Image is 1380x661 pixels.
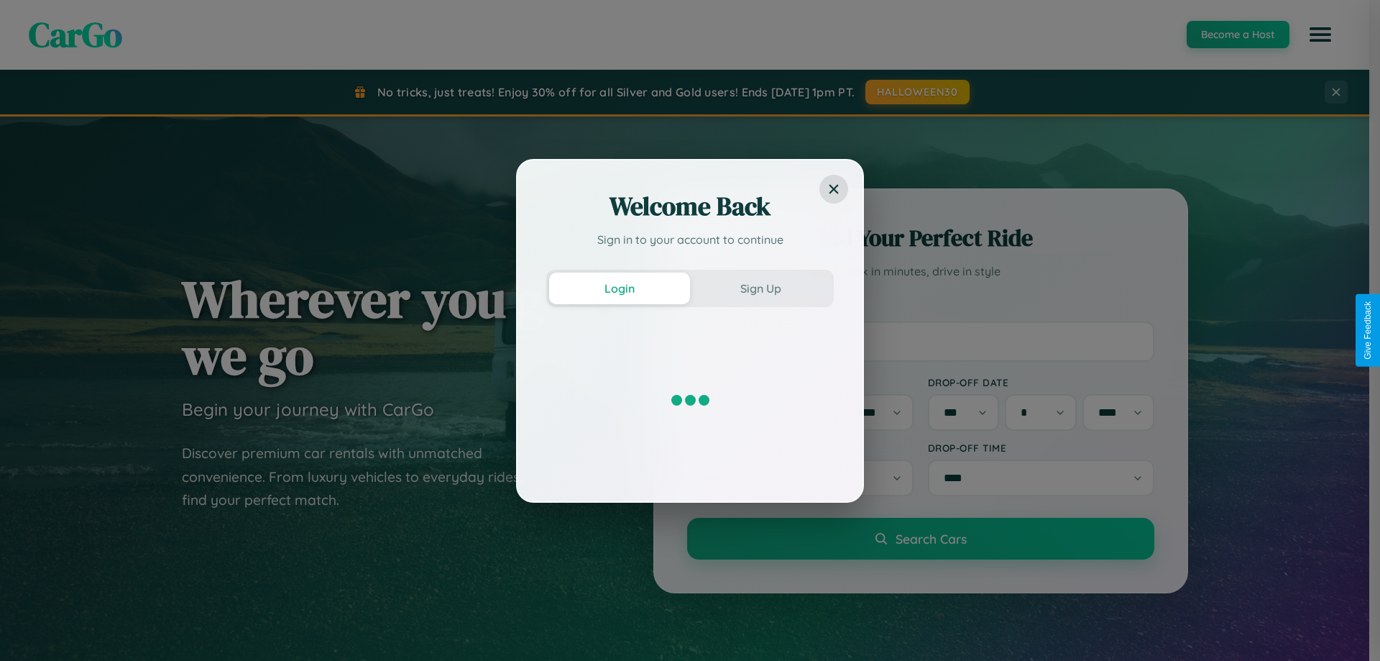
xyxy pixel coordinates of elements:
button: Sign Up [690,273,831,304]
iframe: Intercom live chat [14,612,49,647]
p: Sign in to your account to continue [546,231,834,248]
h2: Welcome Back [546,189,834,224]
button: Login [549,273,690,304]
div: Give Feedback [1363,301,1373,360]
